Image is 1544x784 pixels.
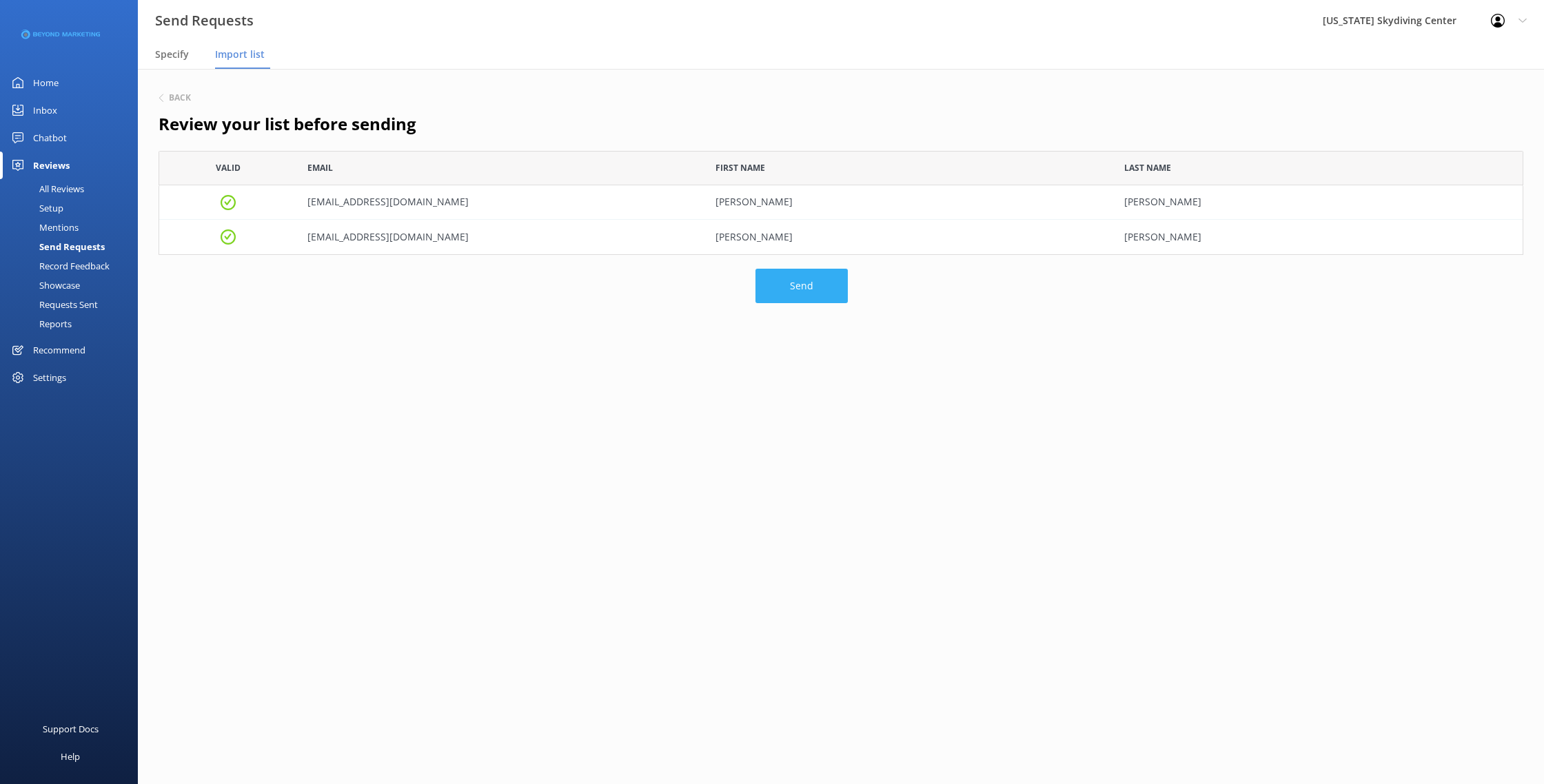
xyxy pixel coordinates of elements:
a: Send Requests [8,237,138,256]
div: All Reviews [8,179,84,198]
div: Showcase [8,276,80,295]
div: Send Requests [8,237,105,256]
span: Valid [216,161,241,174]
a: Record Feedback [8,256,138,276]
div: Support Docs [43,715,99,743]
div: Requests Sent [8,295,98,314]
div: Freeman [1114,220,1523,254]
h6: Back [169,94,191,102]
span: First Name [715,161,765,174]
h2: Review your list before sending [159,111,1523,137]
div: t.salentine85@gmail.com [297,185,706,220]
span: Import list [215,48,265,61]
div: Mentions [8,218,79,237]
div: Record Feedback [8,256,110,276]
button: Send [755,269,848,303]
div: Inbox [33,96,57,124]
a: Showcase [8,276,138,295]
div: Tracey [705,185,1114,220]
a: Reports [8,314,138,333]
div: Help [61,743,80,770]
span: Last Name [1124,161,1171,174]
div: Reports [8,314,72,333]
div: jasminefreeman@icloud.com [297,220,706,254]
button: Back [159,94,191,102]
img: 3-1676954853.png [21,23,100,46]
span: Specify [155,48,189,61]
div: Chatbot [33,124,67,152]
div: grid [159,185,1523,254]
div: Home [33,69,59,96]
div: Settings [33,364,66,391]
h3: Send Requests [155,10,254,32]
a: Setup [8,198,138,218]
div: Salentine [1114,185,1523,220]
div: Reviews [33,152,70,179]
div: Jasmine [705,220,1114,254]
a: Mentions [8,218,138,237]
a: All Reviews [8,179,138,198]
div: Recommend [33,336,85,364]
span: Email [307,161,333,174]
div: Setup [8,198,63,218]
a: Requests Sent [8,295,138,314]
